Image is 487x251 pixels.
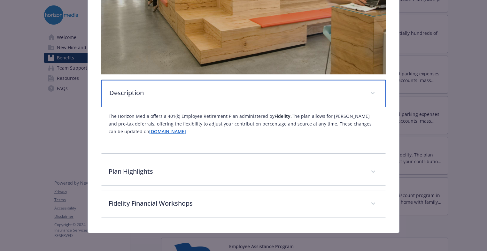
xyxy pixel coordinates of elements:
[149,128,186,134] a: [DOMAIN_NAME]
[274,113,292,119] strong: Fidelity.
[109,112,378,135] p: The Horizon Media offers a 401(k) Employee Retirement Plan administered by The plan allows for [P...
[101,80,386,107] div: Description
[109,199,363,208] p: Fidelity Financial Workshops
[109,167,363,176] p: Plan Highlights
[101,159,386,185] div: Plan Highlights
[101,191,386,217] div: Fidelity Financial Workshops
[109,88,362,98] p: Description
[101,107,386,153] div: Description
